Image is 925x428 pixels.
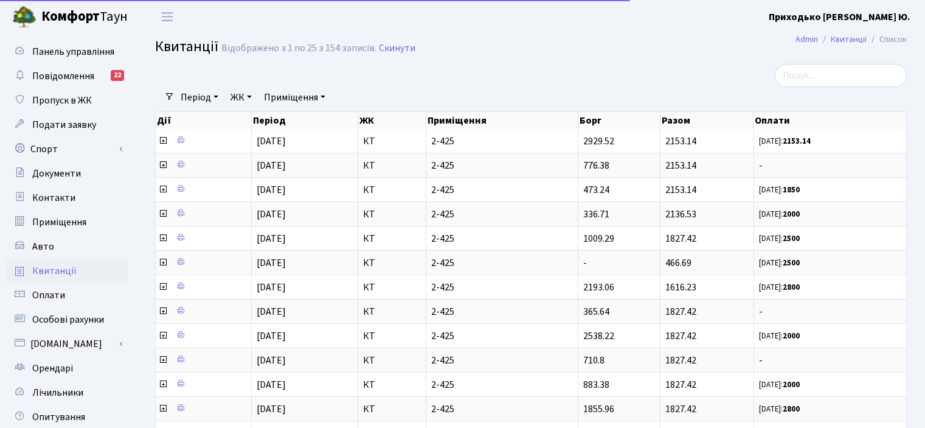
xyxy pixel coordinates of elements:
a: Панель управління [6,40,128,64]
div: 22 [111,70,124,81]
span: 2-425 [431,404,573,414]
b: Комфорт [41,7,100,26]
span: Особові рахунки [32,313,104,326]
span: 2-425 [431,185,573,195]
span: 1009.29 [583,232,614,245]
span: [DATE] [257,305,286,318]
th: Борг [578,112,660,129]
button: Переключити навігацію [152,7,182,27]
a: Повідомлення22 [6,64,128,88]
span: КТ [363,209,421,219]
span: 1827.42 [665,354,696,367]
img: logo.png [12,5,36,29]
span: 2136.53 [665,208,696,221]
span: 2-425 [431,258,573,268]
span: Таун [41,7,128,27]
span: 2-425 [431,356,573,365]
a: Приходько [PERSON_NAME] Ю. [769,10,910,24]
span: [DATE] [257,208,286,221]
span: Квитанції [32,264,77,278]
span: Орендарі [32,362,73,375]
a: Період [176,87,223,108]
span: 2-425 [431,136,573,146]
div: Відображено з 1 по 25 з 154 записів. [221,43,376,54]
span: - [759,356,901,365]
span: - [583,256,587,270]
span: КТ [363,331,421,341]
span: 1827.42 [665,402,696,416]
span: [DATE] [257,183,286,197]
span: [DATE] [257,281,286,294]
span: Квитанції [155,36,218,57]
span: Опитування [32,410,85,424]
a: Документи [6,161,128,186]
span: Подати заявку [32,118,96,132]
span: [DATE] [257,354,286,367]
span: - [759,307,901,317]
span: 1827.42 [665,329,696,343]
span: 2-425 [431,380,573,390]
a: Подати заявку [6,113,128,137]
span: [DATE] [257,135,286,148]
span: Оплати [32,289,65,302]
span: 365.64 [583,305,609,318]
small: [DATE]: [759,136,811,147]
a: Приміщення [259,87,330,108]
small: [DATE]: [759,404,800,415]
nav: breadcrumb [777,27,925,52]
span: КТ [363,258,421,268]
span: КТ [363,136,421,146]
a: ЖК [226,87,257,108]
b: 2000 [783,379,800,390]
span: КТ [363,161,421,170]
span: 1827.42 [665,305,696,318]
b: 2500 [783,233,800,244]
span: КТ [363,404,421,414]
a: Оплати [6,283,128,307]
a: Лічильники [6,381,128,405]
span: КТ [363,282,421,292]
span: КТ [363,380,421,390]
th: ЖК [358,112,426,129]
b: 2000 [783,331,800,342]
span: 1827.42 [665,378,696,391]
small: [DATE]: [759,331,800,342]
span: 2-425 [431,307,573,317]
span: [DATE] [257,378,286,391]
span: 336.71 [583,208,609,221]
th: Дії [156,112,252,129]
a: Контакти [6,186,128,210]
span: 1616.23 [665,281,696,294]
b: 2000 [783,209,800,220]
span: 710.8 [583,354,605,367]
span: [DATE] [257,329,286,343]
span: 1855.96 [583,402,614,416]
span: 466.69 [665,256,691,270]
span: [DATE] [257,402,286,416]
b: 2153.14 [783,136,811,147]
span: Документи [32,167,81,180]
th: Разом [660,112,754,129]
th: Період [252,112,358,129]
span: КТ [363,307,421,317]
b: 2800 [783,282,800,293]
a: Квитанції [6,259,128,283]
input: Пошук... [775,64,907,87]
span: 2-425 [431,234,573,244]
span: Пропуск в ЖК [32,94,92,107]
small: [DATE]: [759,258,800,268]
small: [DATE]: [759,184,800,195]
span: [DATE] [257,232,286,245]
a: [DOMAIN_NAME] [6,332,128,356]
span: 2153.14 [665,159,696,172]
a: Авто [6,234,128,259]
span: КТ [363,356,421,365]
span: 2-425 [431,282,573,292]
span: КТ [363,234,421,244]
a: Квитанції [831,33,867,46]
span: 2-425 [431,331,573,341]
span: 2-425 [431,209,573,219]
span: Авто [32,240,54,253]
b: 1850 [783,184,800,195]
a: Орендарі [6,356,128,381]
